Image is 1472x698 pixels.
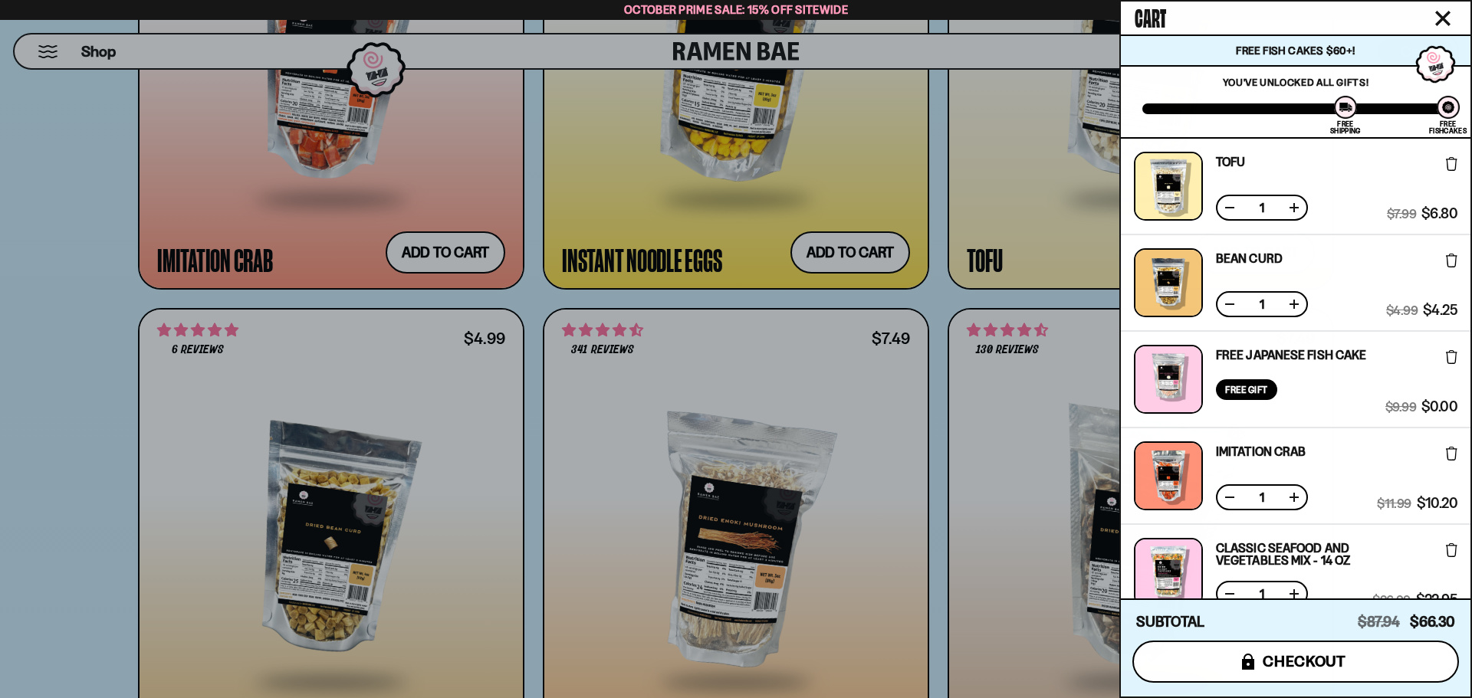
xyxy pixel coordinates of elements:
span: $9.99 [1385,400,1416,414]
span: checkout [1263,653,1346,670]
span: $6.80 [1421,207,1457,221]
div: Free Fishcakes [1429,120,1467,134]
span: $87.94 [1358,613,1400,631]
span: $4.99 [1386,303,1418,317]
span: $7.99 [1387,207,1416,221]
span: $10.20 [1417,496,1457,510]
span: 1 [1250,298,1274,310]
span: $26.99 [1372,593,1410,607]
a: Free Japanese Fish Cake [1216,349,1366,361]
a: Bean Curd [1216,252,1283,264]
span: 1 [1250,202,1274,214]
h4: Subtotal [1136,614,1204,630]
div: Free Shipping [1330,120,1360,134]
button: checkout [1132,641,1459,683]
a: Tofu [1216,156,1245,168]
span: 1 [1250,588,1274,600]
span: Cart [1135,1,1166,31]
div: Free Gift [1216,379,1277,400]
span: $0.00 [1421,400,1457,414]
a: Classic Seafood and Vegetables Mix - 14 OZ [1216,542,1372,566]
span: $11.99 [1377,496,1411,510]
span: $22.95 [1416,593,1457,607]
span: Free Fish Cakes $60+! [1236,44,1355,57]
span: $66.30 [1410,613,1455,631]
span: 1 [1250,491,1274,503]
button: Close cart [1431,7,1454,30]
a: Imitation Crab [1216,445,1306,457]
span: October Prime Sale: 15% off Sitewide [624,2,848,17]
span: $4.25 [1423,303,1457,317]
p: You've unlocked all gifts! [1142,76,1449,88]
